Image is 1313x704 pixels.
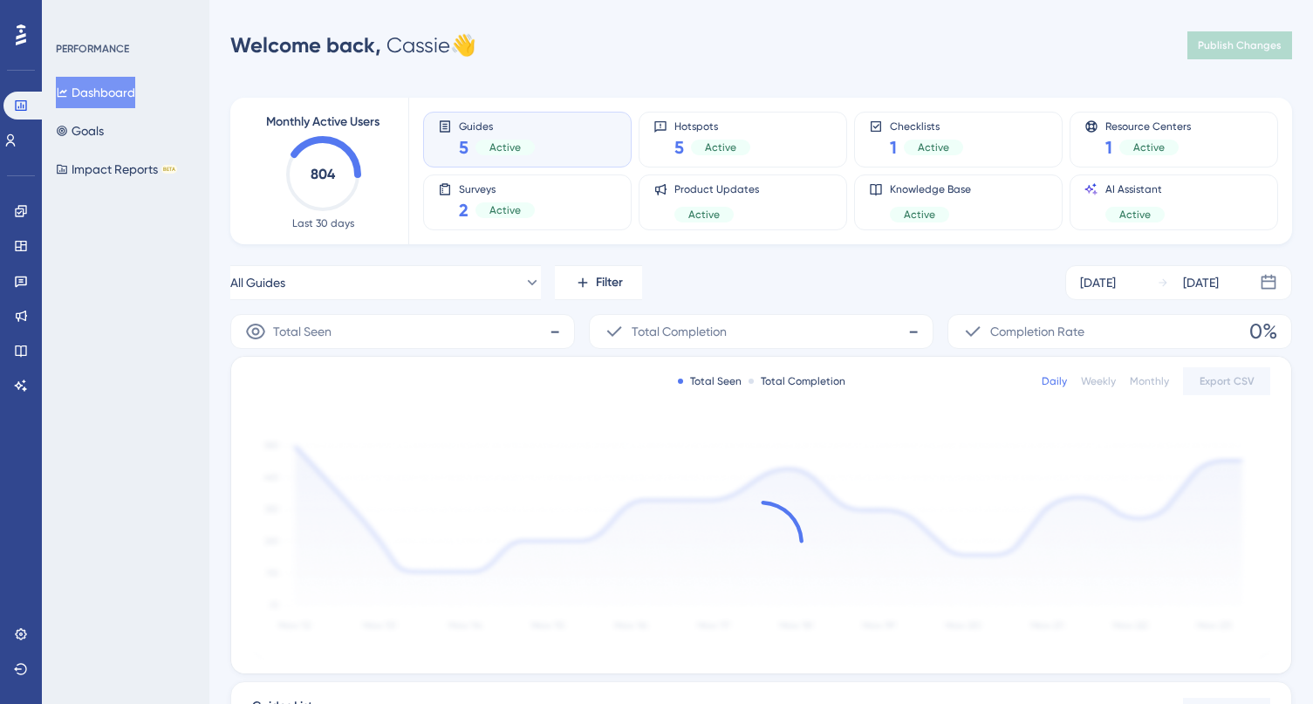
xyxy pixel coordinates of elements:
[1105,182,1165,196] span: AI Assistant
[230,265,541,300] button: All Guides
[489,140,521,154] span: Active
[678,374,742,388] div: Total Seen
[890,182,971,196] span: Knowledge Base
[550,318,560,345] span: -
[674,120,750,132] span: Hotspots
[56,77,135,108] button: Dashboard
[632,321,727,342] span: Total Completion
[56,115,104,147] button: Goals
[459,198,468,222] span: 2
[266,112,380,133] span: Monthly Active Users
[230,31,476,59] div: Cassie 👋
[1183,367,1270,395] button: Export CSV
[56,154,177,185] button: Impact ReportsBETA
[1119,208,1151,222] span: Active
[1080,272,1116,293] div: [DATE]
[230,32,381,58] span: Welcome back,
[596,272,623,293] span: Filter
[555,265,642,300] button: Filter
[1200,374,1255,388] span: Export CSV
[918,140,949,154] span: Active
[674,182,759,196] span: Product Updates
[890,135,897,160] span: 1
[161,165,177,174] div: BETA
[1105,120,1191,132] span: Resource Centers
[56,42,129,56] div: PERFORMANCE
[674,135,684,160] span: 5
[1187,31,1292,59] button: Publish Changes
[1081,374,1116,388] div: Weekly
[904,208,935,222] span: Active
[459,182,535,195] span: Surveys
[908,318,919,345] span: -
[1042,374,1067,388] div: Daily
[459,135,468,160] span: 5
[292,216,354,230] span: Last 30 days
[311,166,336,182] text: 804
[1133,140,1165,154] span: Active
[705,140,736,154] span: Active
[1130,374,1169,388] div: Monthly
[459,120,535,132] span: Guides
[688,208,720,222] span: Active
[1249,318,1277,345] span: 0%
[749,374,845,388] div: Total Completion
[230,272,285,293] span: All Guides
[990,321,1084,342] span: Completion Rate
[489,203,521,217] span: Active
[890,120,963,132] span: Checklists
[1105,135,1112,160] span: 1
[273,321,332,342] span: Total Seen
[1198,38,1282,52] span: Publish Changes
[1183,272,1219,293] div: [DATE]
